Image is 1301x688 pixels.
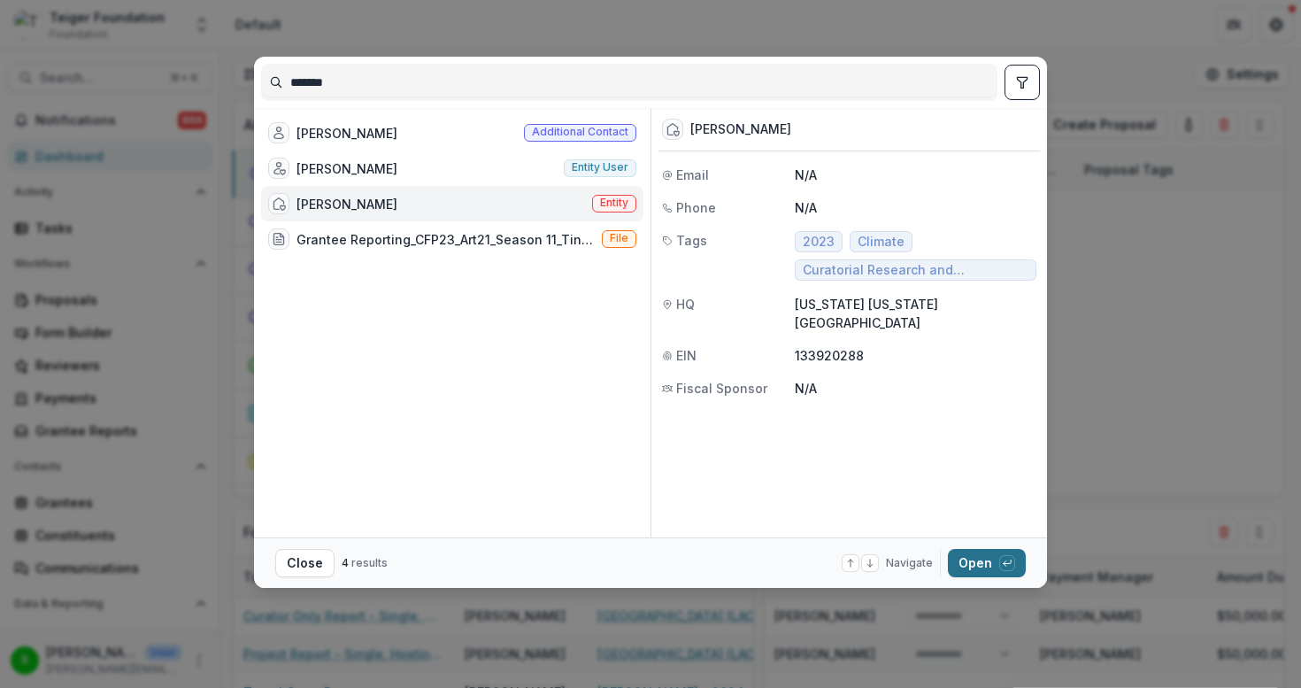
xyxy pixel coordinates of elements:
[532,126,628,138] span: Additional contact
[795,166,1036,184] p: N/A
[690,122,791,137] div: [PERSON_NAME]
[886,555,933,571] span: Navigate
[342,556,349,569] span: 4
[1005,65,1040,100] button: toggle filters
[572,161,628,174] span: Entity user
[858,235,905,250] span: Climate
[296,195,397,213] div: [PERSON_NAME]
[610,232,628,244] span: File
[676,346,697,365] span: EIN
[795,379,1036,398] p: N/A
[795,198,1036,217] p: N/A
[948,549,1026,577] button: Open
[676,166,709,184] span: Email
[296,230,595,249] div: Grantee Reporting_CFP23_Art21_Season 11_Tina Kukielski, [PERSON_NAME].pdf
[351,556,388,569] span: results
[795,295,1036,332] p: [US_STATE] [US_STATE] [GEOGRAPHIC_DATA]
[296,159,397,178] div: [PERSON_NAME]
[296,124,397,143] div: [PERSON_NAME]
[803,263,1028,278] span: Curatorial Research and Development
[676,231,707,250] span: Tags
[600,197,628,209] span: Entity
[676,198,716,217] span: Phone
[275,549,335,577] button: Close
[676,295,695,313] span: HQ
[795,346,1036,365] p: 133920288
[676,379,767,398] span: Fiscal Sponsor
[803,235,835,250] span: 2023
